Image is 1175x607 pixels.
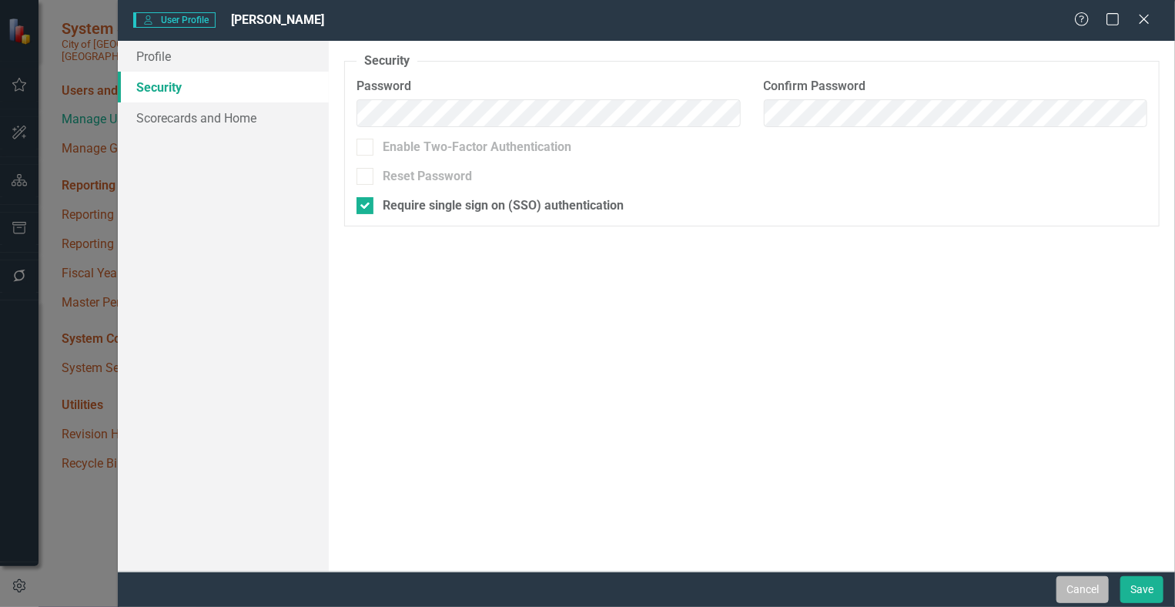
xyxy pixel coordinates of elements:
[383,139,571,156] div: Enable Two-Factor Authentication
[118,102,330,133] a: Scorecards and Home
[764,78,1147,96] label: Confirm Password
[383,168,472,186] div: Reset Password
[118,41,330,72] a: Profile
[118,72,330,102] a: Security
[231,12,324,27] span: [PERSON_NAME]
[1056,576,1109,603] button: Cancel
[357,78,740,96] label: Password
[357,52,417,70] legend: Security
[1120,576,1163,603] button: Save
[133,12,216,28] span: User Profile
[383,197,624,215] div: Require single sign on (SSO) authentication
